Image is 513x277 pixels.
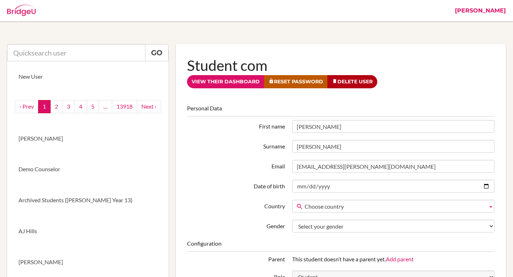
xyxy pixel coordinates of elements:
legend: Configuration [187,240,494,252]
a: Go [145,44,169,61]
a: Archived Students ([PERSON_NAME] Year 13) [7,185,169,216]
a: ‹ Prev [15,100,38,113]
label: Surname [183,140,288,151]
legend: Personal Data [187,104,494,116]
a: Add parent [386,256,414,262]
a: 3 [62,100,75,113]
div: Parent [183,255,288,263]
a: AJ Hills [7,216,169,247]
label: Country [183,200,288,210]
img: Bridge-U [7,5,36,16]
a: [PERSON_NAME] [7,123,169,154]
input: Quicksearch user [7,44,145,61]
label: Gender [183,220,288,230]
a: 1 [38,100,51,113]
a: Delete User [327,75,377,88]
div: This student doesn’t have a parent yet. [289,255,498,263]
a: … [99,100,112,113]
a: 5 [87,100,99,113]
a: 4 [74,100,87,113]
a: 13918 [112,100,137,113]
a: 2 [50,100,63,113]
label: Email [183,160,288,171]
a: Demo Counselor [7,154,169,185]
a: New User [7,61,169,92]
label: Date of birth [183,180,288,190]
a: View their dashboard [187,75,264,88]
a: Reset Password [264,75,328,88]
h1: Student com [187,56,494,75]
a: next [137,100,161,113]
label: First name [183,120,288,131]
span: Choose country [305,200,485,213]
